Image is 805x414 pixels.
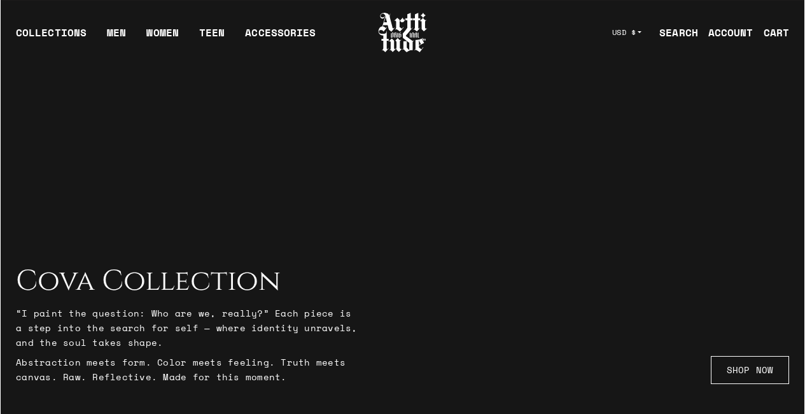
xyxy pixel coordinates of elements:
img: Arttitude [377,11,428,54]
button: USD $ [605,18,650,46]
a: SHOP NOW [711,356,789,384]
h2: Cova Collection [16,265,360,298]
a: TEEN [199,25,225,50]
a: SEARCH [649,20,698,45]
div: COLLECTIONS [16,25,87,50]
ul: Main navigation [6,25,326,50]
p: Abstraction meets form. Color meets feeling. Truth meets canvas. Raw. Reflective. Made for this m... [16,355,360,384]
div: CART [764,25,789,40]
a: MEN [107,25,126,50]
a: ACCOUNT [698,20,753,45]
div: ACCESSORIES [245,25,316,50]
a: WOMEN [146,25,179,50]
span: USD $ [612,27,636,38]
a: Open cart [753,20,789,45]
p: “I paint the question: Who are we, really?” Each piece is a step into the search for self — where... [16,306,360,350]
